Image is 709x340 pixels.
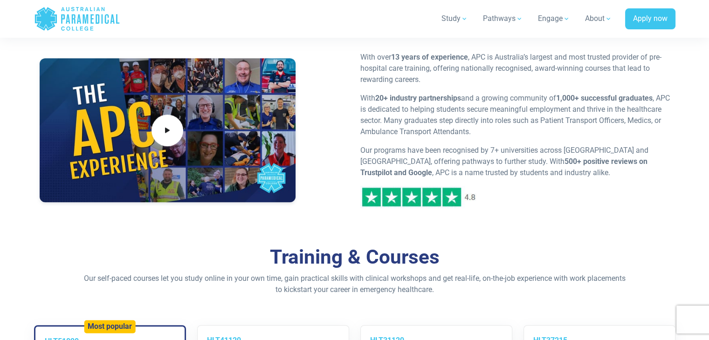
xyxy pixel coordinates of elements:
[82,273,627,295] p: Our self-paced courses let you study online in your own time, gain practical skills with clinical...
[579,6,618,32] a: About
[436,6,474,32] a: Study
[375,94,461,102] strong: 20+ industry partnerships
[88,322,132,331] h5: Most popular
[360,93,670,137] p: With and a growing community of , APC is dedicated to helping students secure meaningful employme...
[82,245,627,269] h2: Training & Courses
[34,4,120,34] a: Australian Paramedical College
[477,6,529,32] a: Pathways
[625,8,675,30] a: Apply now
[360,52,670,85] p: With over , APC is Australia’s largest and most trusted provider of pre-hospital care training, o...
[556,94,653,102] strong: 1,000+ successful graduates
[532,6,576,32] a: Engage
[391,53,468,61] strong: 13 years of experience
[360,145,670,178] p: Our programs have been recognised by 7+ universities across [GEOGRAPHIC_DATA] and [GEOGRAPHIC_DAT...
